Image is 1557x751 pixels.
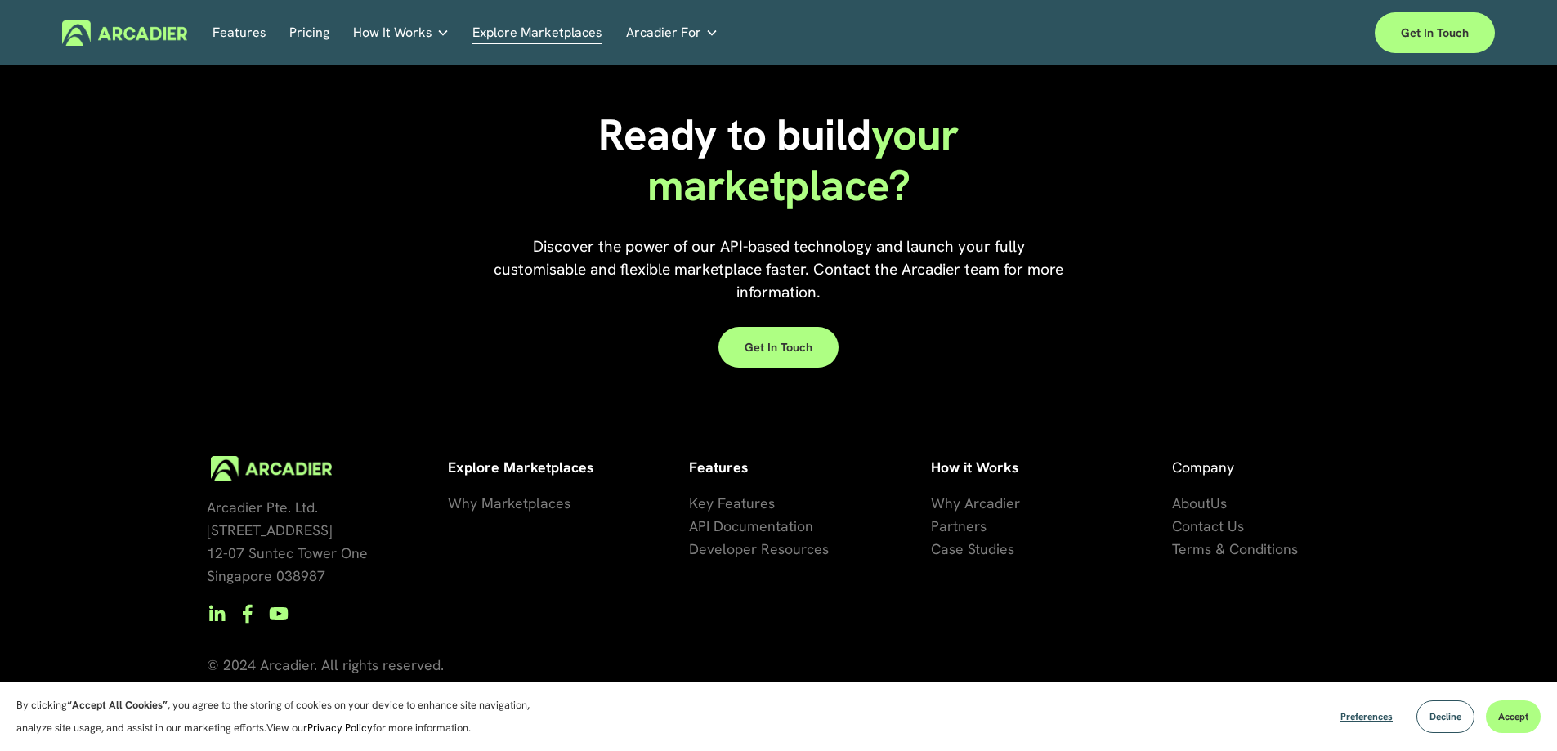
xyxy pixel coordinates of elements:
[1210,494,1227,512] span: Us
[689,538,829,561] a: Developer Resources
[1172,494,1210,512] span: About
[939,515,987,538] a: artners
[598,106,871,163] span: Ready to build
[1172,516,1244,535] span: Contact Us
[448,458,593,476] strong: Explore Marketplaces
[949,538,1014,561] a: se Studies
[1172,458,1234,476] span: Company
[1475,673,1557,751] iframe: Chat Widget
[207,655,444,674] span: © 2024 Arcadier. All rights reserved.
[626,20,718,46] a: folder dropdown
[689,516,813,535] span: API Documentation
[62,20,187,46] img: Arcadier
[494,236,1067,302] span: Discover the power of our API-based technology and launch your fully customisable and flexible ma...
[472,20,602,46] a: Explore Marketplaces
[931,515,939,538] a: P
[689,458,748,476] strong: Features
[448,494,570,512] span: Why Marketplaces
[1328,700,1405,733] button: Preferences
[353,21,432,44] span: How It Works
[1340,710,1393,723] span: Preferences
[689,515,813,538] a: API Documentation
[1172,538,1298,561] a: Terms & Conditions
[931,492,1020,515] a: Why Arcadier
[626,21,701,44] span: Arcadier For
[931,538,949,561] a: Ca
[213,20,266,46] a: Features
[1172,539,1298,558] span: Terms & Conditions
[16,694,548,740] p: By clicking , you agree to the storing of cookies on your device to enhance site navigation, anal...
[949,539,1014,558] span: se Studies
[353,20,450,46] a: folder dropdown
[939,516,987,535] span: artners
[269,604,289,624] a: YouTube
[689,494,775,512] span: Key Features
[931,458,1018,476] strong: How it Works
[931,494,1020,512] span: Why Arcadier
[307,721,373,735] a: Privacy Policy
[1416,700,1474,733] button: Decline
[207,604,226,624] a: LinkedIn
[1429,710,1461,723] span: Decline
[238,604,257,624] a: Facebook
[1375,12,1495,53] a: Get in touch
[448,492,570,515] a: Why Marketplaces
[1172,515,1244,538] a: Contact Us
[689,492,775,515] a: Key Features
[207,498,368,585] span: Arcadier Pte. Ltd. [STREET_ADDRESS] 12-07 Suntec Tower One Singapore 038987
[1172,492,1210,515] a: About
[588,110,969,212] h1: your marketplace?
[718,327,839,368] a: Get in touch
[689,539,829,558] span: Developer Resources
[67,698,168,712] strong: “Accept All Cookies”
[289,20,329,46] a: Pricing
[931,539,949,558] span: Ca
[931,516,939,535] span: P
